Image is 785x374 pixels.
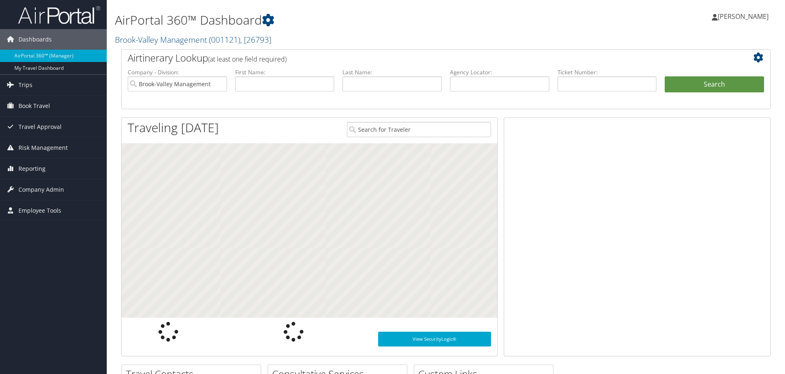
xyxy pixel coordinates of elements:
span: (at least one field required) [208,55,287,64]
span: [PERSON_NAME] [718,12,769,21]
h1: AirPortal 360™ Dashboard [115,11,556,29]
span: Dashboards [18,29,52,50]
span: Company Admin [18,179,64,200]
label: Ticket Number: [558,68,657,76]
span: ( 001121 ) [209,34,240,45]
img: airportal-logo.png [18,5,100,25]
span: Reporting [18,158,46,179]
span: Travel Approval [18,117,62,137]
input: Search for Traveler [347,122,491,137]
span: , [ 26793 ] [240,34,271,45]
span: Book Travel [18,96,50,116]
a: [PERSON_NAME] [712,4,777,29]
button: Search [665,76,764,93]
a: View SecurityLogic® [378,332,491,346]
label: Agency Locator: [450,68,549,76]
span: Risk Management [18,138,68,158]
label: Company - Division: [128,68,227,76]
h1: Traveling [DATE] [128,119,219,136]
span: Trips [18,75,32,95]
label: First Name: [235,68,335,76]
span: Employee Tools [18,200,61,221]
label: Last Name: [342,68,442,76]
a: Brook-Valley Management [115,34,271,45]
h2: Airtinerary Lookup [128,51,710,65]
